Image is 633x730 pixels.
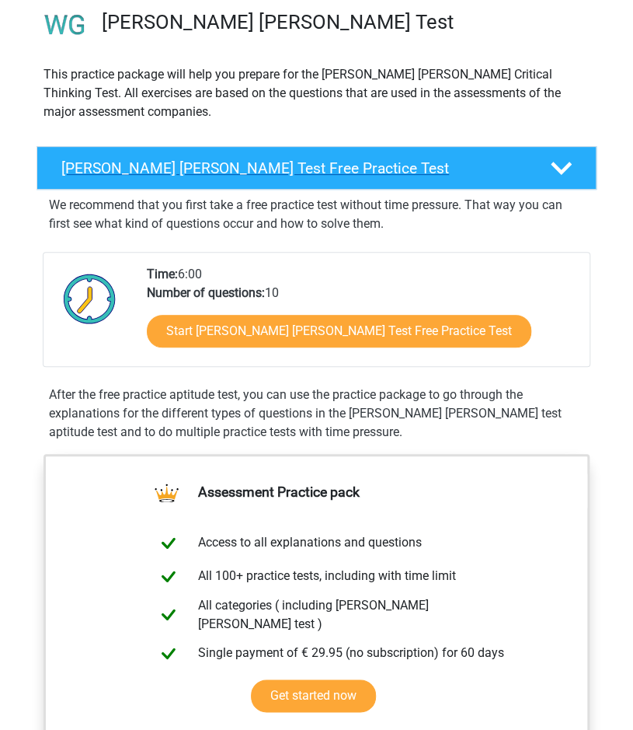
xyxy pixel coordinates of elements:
[56,265,123,332] img: Clock
[147,285,265,300] b: Number of questions:
[135,265,589,366] div: 6:00 10
[102,10,584,34] h3: [PERSON_NAME] [PERSON_NAME] Test
[43,65,590,121] p: This practice package will help you prepare for the [PERSON_NAME] [PERSON_NAME] Critical Thinking...
[61,159,527,177] h4: [PERSON_NAME] [PERSON_NAME] Test Free Practice Test
[43,386,590,442] div: After the free practice aptitude test, you can use the practice package to go through the explana...
[147,315,531,348] a: Start [PERSON_NAME] [PERSON_NAME] Test Free Practice Test
[251,679,376,712] a: Get started now
[49,196,584,233] p: We recommend that you first take a free practice test without time pressure. That way you can fir...
[30,146,603,190] a: [PERSON_NAME] [PERSON_NAME] Test Free Practice Test
[147,267,178,281] b: Time:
